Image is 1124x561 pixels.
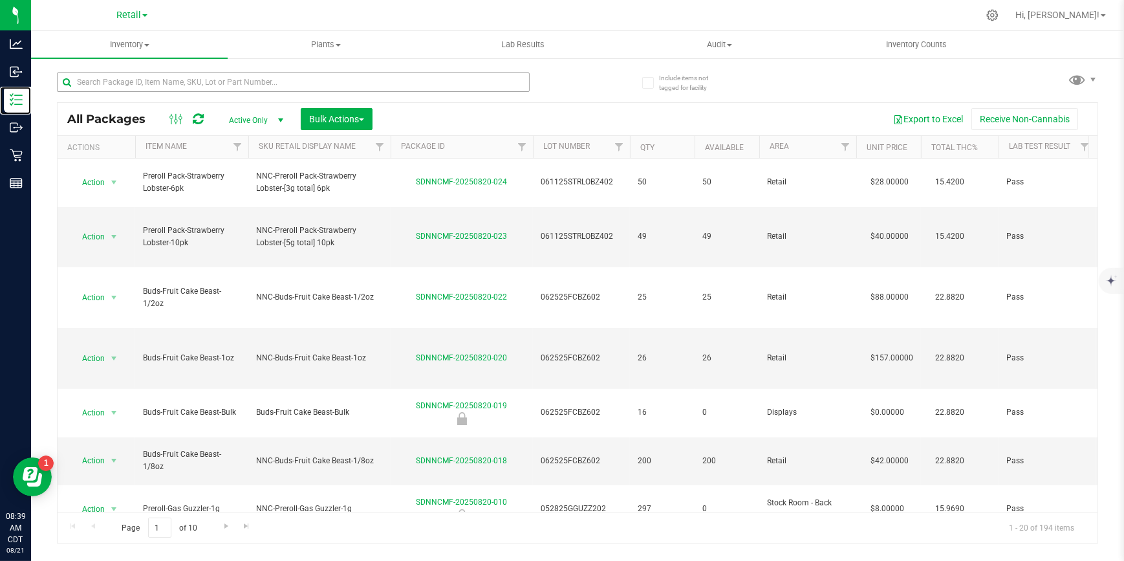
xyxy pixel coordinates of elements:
inline-svg: Reports [10,177,23,190]
span: Include items not tagged for facility [660,73,724,93]
inline-svg: Inbound [10,65,23,78]
inline-svg: Retail [10,149,23,162]
span: Buds-Fruit Cake Beast-Bulk [143,406,241,419]
span: 22.8820 [929,403,971,422]
span: Pass [1006,406,1088,419]
span: 1 - 20 of 194 items [999,518,1085,537]
a: Area [770,142,789,151]
span: 26 [638,352,687,364]
a: Item Name [146,142,187,151]
span: select [106,173,122,192]
a: Lab Results [424,31,621,58]
a: Go to the next page [217,518,235,535]
span: Inventory [31,39,228,50]
span: select [106,289,122,307]
span: 22.8820 [929,452,971,470]
iframe: Resource center unread badge [38,456,54,471]
span: NNC-Preroll Pack-Strawberry Lobster-[5g total] 10pk [256,225,383,249]
inline-svg: Analytics [10,38,23,50]
span: NNC-Buds-Fruit Cake Beast-1oz [256,352,383,364]
span: 062525FCBZ602 [541,455,622,467]
a: Audit [621,31,818,58]
a: Filter [369,136,391,158]
span: Retail [767,352,848,364]
span: NNC-Buds-Fruit Cake Beast-1/8oz [256,455,383,467]
span: Displays [767,406,848,419]
span: NNC-Buds-Fruit Cake Beast-1/2oz [256,291,383,303]
span: 200 [702,455,751,467]
a: Available [705,143,744,152]
span: Stock Room - Back Stock [767,497,848,522]
span: 062525FCBZ602 [541,406,622,419]
button: Bulk Actions [301,108,373,130]
span: Pass [1006,291,1088,303]
div: Newly Received [389,412,535,425]
span: NNC-Preroll Pack-Strawberry Lobster-[3g total] 6pk [256,170,383,195]
a: Unit Price [867,143,907,152]
span: 15.4200 [929,173,971,192]
span: All Packages [67,112,158,126]
span: Retail [767,291,848,303]
span: select [106,452,122,470]
div: Actions [67,143,130,152]
inline-svg: Outbound [10,121,23,134]
a: SDNNCMF-20250820-022 [416,292,508,302]
a: SDNNCMF-20250820-024 [416,177,508,186]
span: Preroll Pack-Strawberry Lobster-10pk [143,225,241,249]
span: NNC-Preroll-Gas Guzzler-1g [256,503,383,515]
a: Filter [1074,136,1096,158]
a: Filter [227,136,248,158]
span: 22.8820 [929,288,971,307]
a: SDNNCMF-20250820-018 [416,456,508,465]
span: Action [70,289,105,307]
a: SDNNCMF-20250820-023 [416,232,508,241]
span: Pass [1006,230,1088,243]
span: $0.00000 [864,403,911,422]
span: Pass [1006,176,1088,188]
div: Backstock [389,509,535,522]
a: Qty [640,143,654,152]
span: Inventory Counts [869,39,964,50]
span: 22.8820 [929,349,971,368]
a: SDNNCMF-20250820-019 [416,401,508,410]
span: Pass [1006,455,1088,467]
span: $42.00000 [864,452,915,470]
a: Go to the last page [237,518,256,535]
a: Lot Number [543,142,590,151]
span: 15.4200 [929,227,971,246]
span: Page of 10 [111,518,208,538]
span: 25 [638,291,687,303]
span: 50 [702,176,751,188]
a: Package ID [401,142,445,151]
input: 1 [148,518,171,538]
span: 25 [702,291,751,303]
span: 062525FCBZ602 [541,352,622,364]
span: 49 [702,230,751,243]
a: Filter [512,136,533,158]
span: $157.00000 [864,349,920,368]
button: Export to Excel [885,108,971,130]
span: Action [70,452,105,470]
input: Search Package ID, Item Name, SKU, Lot or Part Number... [57,72,530,92]
span: Pass [1006,352,1088,364]
iframe: Resource center [13,457,52,496]
span: select [106,500,122,518]
span: 061125STRLOBZ402 [541,230,622,243]
span: Audit [622,39,817,50]
a: Total THC% [931,143,978,152]
span: 062525FCBZ602 [541,291,622,303]
p: 08:39 AM CDT [6,511,25,545]
span: Buds-Fruit Cake Beast-1oz [143,352,241,364]
a: Filter [609,136,630,158]
span: $40.00000 [864,227,915,246]
button: Receive Non-Cannabis [971,108,1078,130]
p: 08/21 [6,545,25,555]
a: SDNNCMF-20250820-010 [416,498,508,507]
span: Bulk Actions [309,114,364,124]
span: 50 [638,176,687,188]
span: 200 [638,455,687,467]
span: 0 [702,406,751,419]
span: select [106,228,122,246]
span: Retail [116,10,141,21]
